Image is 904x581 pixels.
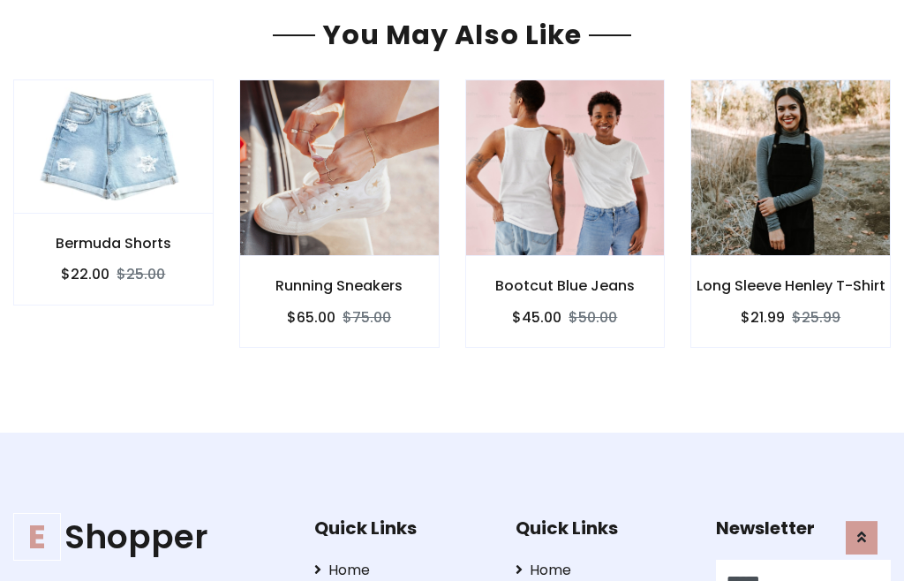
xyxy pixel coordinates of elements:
[343,307,391,328] del: $75.00
[287,309,335,326] h6: $65.00
[14,235,213,252] h6: Bermuda Shorts
[13,517,287,557] a: EShopper
[516,560,690,581] a: Home
[741,309,785,326] h6: $21.99
[13,79,214,305] a: Bermuda Shorts $22.00$25.00
[314,517,489,539] h5: Quick Links
[13,517,287,557] h1: Shopper
[466,277,665,294] h6: Bootcut Blue Jeans
[792,307,840,328] del: $25.99
[716,517,891,539] h5: Newsletter
[239,79,440,347] a: Running Sneakers $65.00$75.00
[512,309,561,326] h6: $45.00
[117,264,165,284] del: $25.00
[240,277,439,294] h6: Running Sneakers
[691,277,890,294] h6: Long Sleeve Henley T-Shirt
[61,266,109,283] h6: $22.00
[569,307,617,328] del: $50.00
[315,16,589,54] span: You May Also Like
[13,513,61,561] span: E
[465,79,666,347] a: Bootcut Blue Jeans $45.00$50.00
[516,517,690,539] h5: Quick Links
[314,560,489,581] a: Home
[690,79,891,347] a: Long Sleeve Henley T-Shirt $21.99$25.99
